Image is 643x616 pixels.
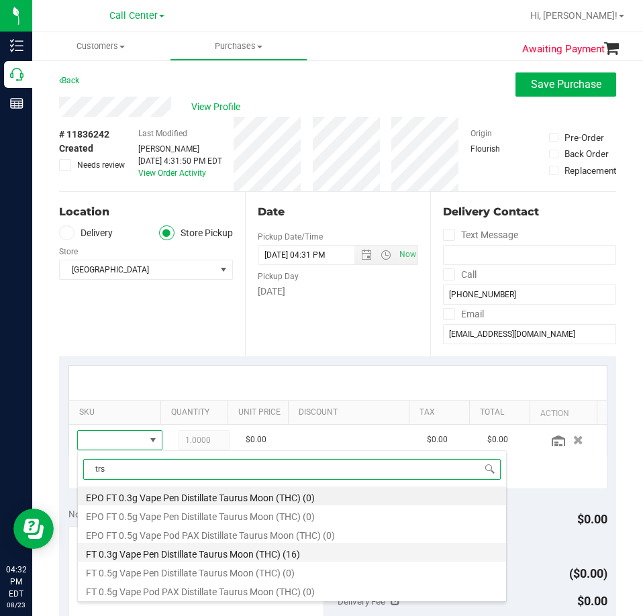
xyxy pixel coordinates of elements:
[238,407,283,418] a: Unit Price
[530,401,597,425] th: Action
[419,407,464,418] a: Tax
[391,597,400,606] i: Edit Delivery Fee
[569,566,607,580] span: ($0.00)
[299,407,403,418] a: Discount
[138,168,206,178] a: View Order Activity
[59,127,109,142] span: # 11836242
[170,32,307,60] a: Purchases
[564,164,616,177] div: Replacement
[522,42,605,57] span: Awaiting Payment
[59,142,93,156] span: Created
[79,407,155,418] a: SKU
[487,433,508,446] span: $0.00
[6,600,26,610] p: 08/23
[258,231,323,243] label: Pickup Date/Time
[77,159,125,171] span: Needs review
[338,596,385,607] span: Delivery Fee
[577,594,607,608] span: $0.00
[109,10,158,21] span: Call Center
[530,10,617,21] span: Hi, [PERSON_NAME]!
[258,204,419,220] div: Date
[32,40,170,52] span: Customers
[159,225,233,241] label: Store Pickup
[170,40,307,52] span: Purchases
[59,204,233,220] div: Location
[480,407,524,418] a: Total
[60,260,215,279] span: [GEOGRAPHIC_DATA]
[59,225,113,241] label: Delivery
[515,72,616,97] button: Save Purchase
[258,285,419,299] div: [DATE]
[427,433,448,446] span: $0.00
[246,433,266,446] span: $0.00
[59,76,79,85] a: Back
[443,204,616,220] div: Delivery Contact
[531,78,601,91] span: Save Purchase
[443,225,518,245] label: Text Message
[32,32,170,60] a: Customers
[68,509,134,519] span: Notes (optional)
[10,39,23,52] inline-svg: Inventory
[138,127,187,140] label: Last Modified
[443,285,616,305] input: Format: (999) 999-9999
[10,68,23,81] inline-svg: Call Center
[258,270,299,283] label: Pickup Day
[375,250,397,260] span: Open the time view
[396,245,419,264] span: Set Current date
[6,564,26,600] p: 04:32 PM EDT
[443,245,616,265] input: Format: (999) 999-9999
[564,147,609,160] div: Back Order
[10,97,23,110] inline-svg: Reports
[471,127,492,140] label: Origin
[138,143,222,155] div: [PERSON_NAME]
[577,512,607,526] span: $0.00
[171,407,222,418] a: Quantity
[59,246,78,258] label: Store
[443,265,477,285] label: Call
[138,155,222,167] div: [DATE] 4:31:50 PM EDT
[564,131,604,144] div: Pre-Order
[215,260,232,279] span: select
[191,100,245,114] span: View Profile
[443,305,484,324] label: Email
[13,509,54,549] iframe: Resource center
[471,143,538,155] div: Flourish
[355,250,378,260] span: Open the date view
